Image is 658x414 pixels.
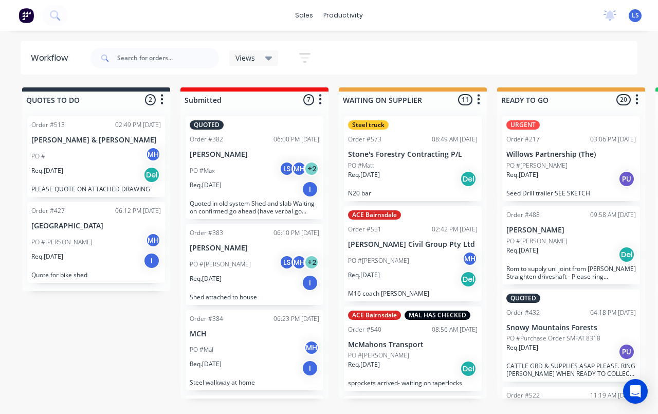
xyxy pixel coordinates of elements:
div: Del [460,361,477,377]
div: Order #48809:58 AM [DATE][PERSON_NAME]PO #[PERSON_NAME]Req.[DATE]DelRom to supply uni joint from ... [502,206,640,284]
p: Rom to supply uni joint from [PERSON_NAME] Straighten driveshaft - Please ring [PERSON_NAME] when... [506,265,636,280]
p: Req. [DATE] [506,170,538,179]
div: QUOTED [506,294,540,303]
div: 06:00 PM [DATE] [273,135,319,144]
p: Req. [DATE] [190,181,222,190]
p: PLEASE QUOTE ON ATTACHED DRAWING [31,185,161,193]
p: Stone's Forestry Contracting P/L [348,150,478,159]
div: URGENTOrder #21703:06 PM [DATE]Willows Partnership (The)PO #[PERSON_NAME]Req.[DATE]PUSeed Drill t... [502,116,640,201]
p: PO # [31,152,45,161]
div: sales [290,8,318,23]
div: 11:19 AM [DATE] [590,391,636,400]
p: PO #[PERSON_NAME] [348,351,409,360]
p: MCH [190,330,319,338]
div: Order #51302:49 PM [DATE][PERSON_NAME] & [PERSON_NAME]PO #MHReq.[DATE]DelPLEASE QUOTE ON ATTACHED... [27,116,165,197]
div: I [302,275,318,291]
div: LS [279,161,295,176]
p: PO #Mal [190,345,213,354]
div: Order #551 [348,225,381,234]
div: Steel truckOrder #57308:49 AM [DATE]Stone's Forestry Contracting P/LPO #MattReq.[DATE]DelN20 bar [344,116,482,201]
span: Views [235,52,255,63]
div: Del [460,271,477,287]
div: Order #38306:10 PM [DATE][PERSON_NAME]PO #[PERSON_NAME]LSMH+2Req.[DATE]IShed attached to house [186,224,323,305]
p: Steel walkway at home [190,379,319,386]
div: ACE BairnsdaleOrder #55102:42 PM [DATE][PERSON_NAME] Civil Group Pty LtdPO #[PERSON_NAME]MHReq.[D... [344,206,482,301]
div: MH [304,340,319,355]
p: Req. [DATE] [348,360,380,369]
p: CATTLE GRD & SUPPLIES ASAP PLEASE. RING [PERSON_NAME] WHEN READY TO COLLECT : 0411 612 027 [506,362,636,377]
div: Del [618,246,635,263]
div: MH [145,232,161,248]
p: Req. [DATE] [190,274,222,283]
div: + 2 [304,255,319,270]
div: MH [462,251,478,266]
p: Req. [DATE] [348,170,380,179]
div: Open Intercom Messenger [623,379,648,404]
div: Order #522 [506,391,540,400]
div: QUOTED [190,120,224,130]
p: [GEOGRAPHIC_DATA] [31,222,161,230]
p: PO #Purchase Order SMFAT 8318 [506,334,600,343]
div: MH [145,147,161,162]
input: Search for orders... [117,48,219,68]
div: PU [618,171,635,187]
div: Del [460,171,477,187]
div: MH [291,255,307,270]
div: Order #488 [506,210,540,220]
p: [PERSON_NAME] [506,226,636,235]
div: Del [143,167,160,183]
div: 04:18 PM [DATE] [590,308,636,317]
p: Req. [DATE] [506,343,538,352]
div: I [302,360,318,376]
p: Shed attached to house [190,293,319,301]
p: Snowy Mountains Forests [506,323,636,332]
div: Order #513 [31,120,65,130]
div: ACE BairnsdaleMAL HAS CHECKEDOrder #54008:56 AM [DATE]McMahons TransportPO #[PERSON_NAME]Req.[DAT... [344,307,482,391]
p: PO #Max [190,166,215,175]
div: MAL HAS CHECKED [405,311,470,320]
div: ACE Bairnsdale [348,210,401,220]
p: McMahons Transport [348,340,478,349]
div: Order #384 [190,314,223,323]
div: Steel truck [348,120,389,130]
p: Req. [DATE] [190,359,222,369]
div: URGENT [506,120,540,130]
p: PO #[PERSON_NAME] [31,238,93,247]
span: LS [632,11,639,20]
p: M16 coach [PERSON_NAME] [348,290,478,297]
p: Willows Partnership (The) [506,150,636,159]
div: 06:12 PM [DATE] [115,206,161,215]
div: Order #38406:23 PM [DATE]MCHPO #MalMHReq.[DATE]ISteel walkway at home [186,310,323,391]
div: 09:58 AM [DATE] [590,210,636,220]
div: 08:56 AM [DATE] [432,325,478,334]
p: PO #[PERSON_NAME] [190,260,251,269]
div: Order #427 [31,206,65,215]
div: ACE Bairnsdale [348,311,401,320]
p: Quote for bike shed [31,271,161,279]
div: QUOTEDOrder #38206:00 PM [DATE][PERSON_NAME]PO #MaxLSMH+2Req.[DATE]IQuoted in old system Shed and... [186,116,323,219]
div: LS [279,255,295,270]
p: Req. [DATE] [31,166,63,175]
p: [PERSON_NAME] [190,150,319,159]
div: 02:49 PM [DATE] [115,120,161,130]
p: PO #[PERSON_NAME] [506,161,568,170]
p: Quoted in old system Shed and slab Waiting on confirmed go ahead (have verbal go ahead from [PERS... [190,200,319,215]
div: 06:10 PM [DATE] [273,228,319,238]
p: sprockets arrived- waiting on taperlocks [348,379,478,387]
div: QUOTEDOrder #43204:18 PM [DATE]Snowy Mountains ForestsPO #Purchase Order SMFAT 8318Req.[DATE]PUCA... [502,290,640,382]
p: [PERSON_NAME] & [PERSON_NAME] [31,136,161,145]
div: Order #432 [506,308,540,317]
div: Order #382 [190,135,223,144]
p: PO #[PERSON_NAME] [348,256,409,265]
p: Req. [DATE] [31,252,63,261]
p: PO #[PERSON_NAME] [506,237,568,246]
div: I [302,181,318,197]
div: 02:42 PM [DATE] [432,225,478,234]
div: Workflow [31,52,73,64]
p: Req. [DATE] [348,271,380,280]
p: [PERSON_NAME] Civil Group Pty Ltd [348,240,478,249]
div: MH [291,161,307,176]
div: + 2 [304,161,319,176]
div: Order #573 [348,135,381,144]
p: [PERSON_NAME] [190,244,319,253]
